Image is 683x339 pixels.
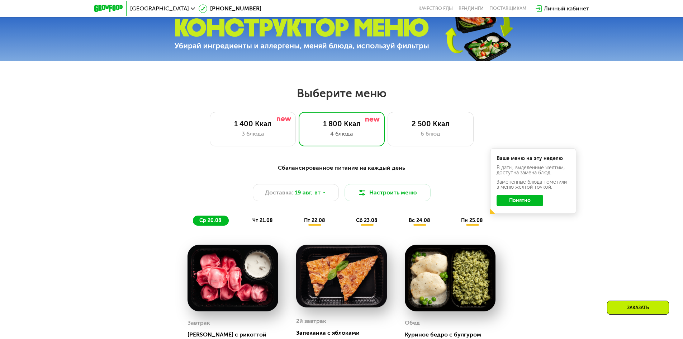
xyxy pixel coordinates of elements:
[405,331,501,338] div: Куриное бедро с булгуром
[405,317,420,328] div: Обед
[252,217,273,223] span: чт 21.08
[199,217,222,223] span: ср 20.08
[345,184,431,201] button: Настроить меню
[23,86,660,100] h2: Выберите меню
[217,119,288,128] div: 1 400 Ккал
[199,4,261,13] a: [PHONE_NUMBER]
[295,188,321,197] span: 19 авг, вт
[217,130,288,138] div: 3 блюда
[395,119,466,128] div: 2 500 Ккал
[304,217,325,223] span: пт 22.08
[395,130,466,138] div: 6 блюд
[497,156,570,161] div: Ваше меню на эту неделю
[306,130,377,138] div: 4 блюда
[544,4,589,13] div: Личный кабинет
[418,6,453,11] a: Качество еды
[497,165,570,175] div: В даты, выделенные желтым, доступна замена блюд.
[459,6,484,11] a: Вендинги
[188,331,284,338] div: [PERSON_NAME] с рикоттой
[607,301,669,315] div: Заказать
[461,217,483,223] span: пн 25.08
[265,188,293,197] span: Доставка:
[489,6,526,11] div: поставщикам
[306,119,377,128] div: 1 800 Ккал
[188,317,210,328] div: Завтрак
[130,6,189,11] span: [GEOGRAPHIC_DATA]
[497,180,570,190] div: Заменённые блюда пометили в меню жёлтой точкой.
[296,329,393,336] div: Запеканка с яблоками
[296,316,326,326] div: 2й завтрак
[409,217,430,223] span: вс 24.08
[129,164,554,173] div: Сбалансированное питание на каждый день
[497,195,543,206] button: Понятно
[356,217,378,223] span: сб 23.08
